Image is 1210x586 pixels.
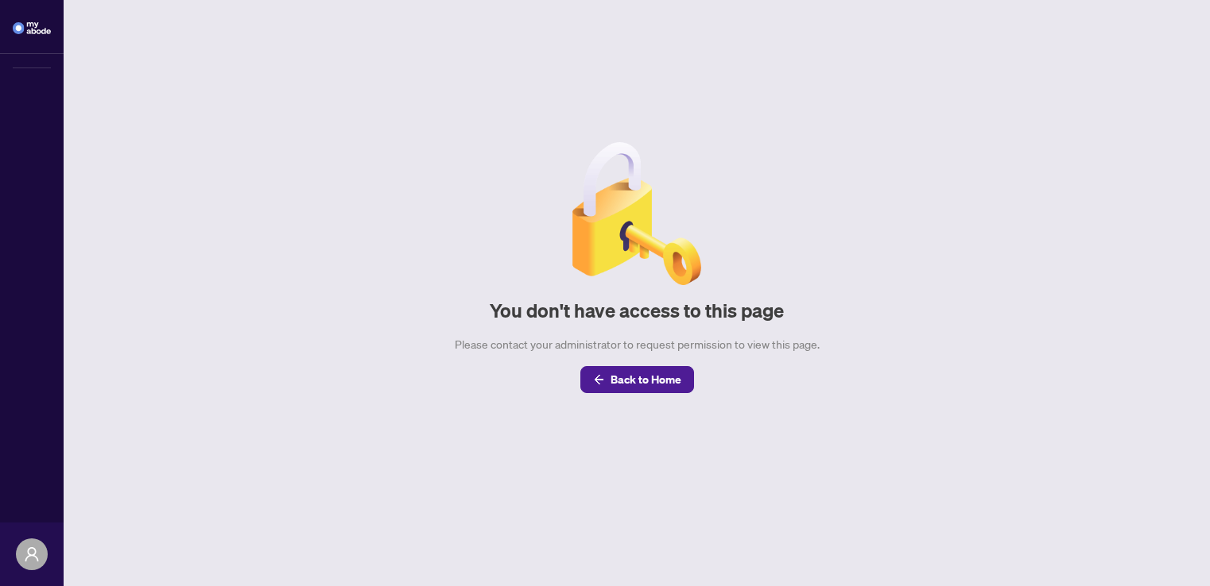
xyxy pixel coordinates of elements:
[565,142,708,285] img: Null State Icon
[611,367,681,392] span: Back to Home
[13,22,51,34] img: logo
[455,336,820,353] div: Please contact your administrator to request permission to view this page.
[24,546,40,562] span: user
[490,298,784,323] h2: You don't have access to this page
[593,374,604,385] span: arrow-left
[580,366,694,393] button: Back to Home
